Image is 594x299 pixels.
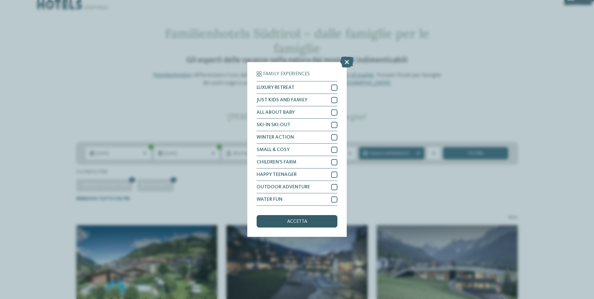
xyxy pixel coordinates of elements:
span: WATER FUN [257,197,282,202]
span: accetta [287,219,307,224]
span: JUST KIDS AND FAMILY [257,98,307,103]
span: SKI-IN SKI-OUT [257,122,290,127]
span: WINTER ACTION [257,135,294,140]
span: OUTDOOR ADVENTURE [257,185,310,190]
span: Family Experiences [263,71,310,76]
span: SMALL & COSY [257,147,290,152]
span: ALL ABOUT BABY [257,110,295,115]
span: HAPPY TEENAGER [257,172,297,177]
span: LUXURY RETREAT [257,85,295,90]
span: CHILDREN’S FARM [257,160,296,165]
